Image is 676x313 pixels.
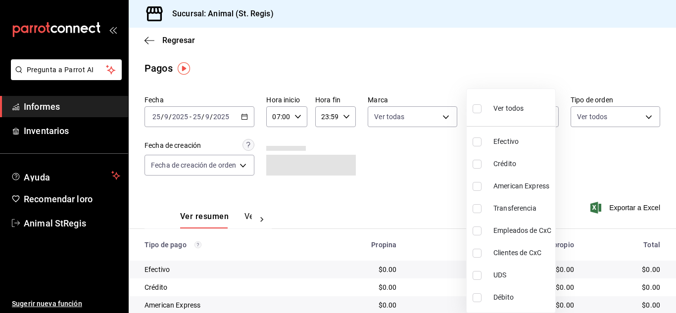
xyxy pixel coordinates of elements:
font: Débito [493,293,514,301]
font: American Express [493,182,549,190]
font: Crédito [493,160,516,168]
font: Efectivo [493,137,519,145]
img: Marcador de información sobre herramientas [178,62,190,75]
font: Transferencia [493,204,536,212]
font: UDS [493,271,506,279]
font: Clientes de CxC [493,249,541,257]
font: Ver todos [493,104,524,112]
font: Empleados de CxC [493,226,551,234]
